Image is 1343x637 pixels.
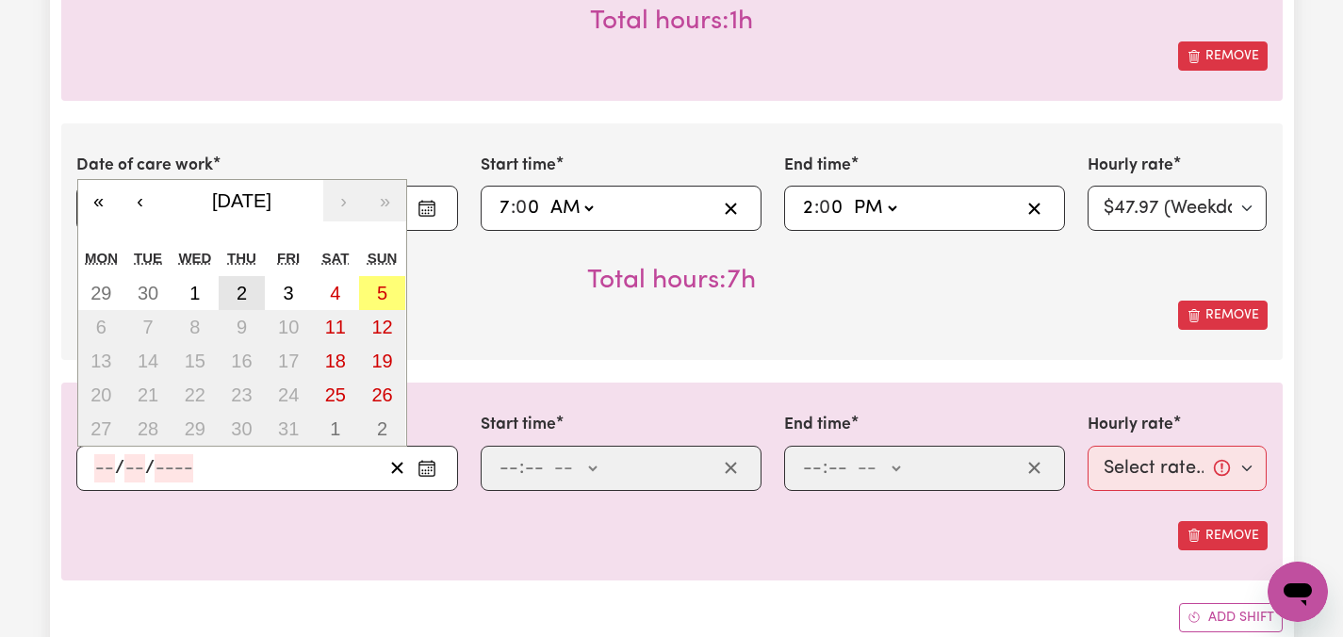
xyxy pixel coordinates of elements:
[321,250,349,266] abbr: Saturday
[1178,521,1268,550] button: Remove this shift
[827,454,848,482] input: --
[377,283,387,303] abbr: October 5, 2025
[134,250,162,266] abbr: Tuesday
[325,384,346,405] abbr: October 25, 2025
[278,384,299,405] abbr: October 24, 2025
[76,413,213,437] label: Date of care work
[172,378,219,412] button: October 22, 2025
[481,154,556,178] label: Start time
[185,418,205,439] abbr: October 29, 2025
[359,310,406,344] button: October 12, 2025
[78,310,125,344] button: October 6, 2025
[499,454,519,482] input: --
[519,458,524,479] span: :
[819,199,830,218] span: 0
[78,378,125,412] button: October 20, 2025
[124,344,172,378] button: October 14, 2025
[237,317,247,337] abbr: October 9, 2025
[265,276,312,310] button: October 3, 2025
[219,378,266,412] button: October 23, 2025
[359,276,406,310] button: October 5, 2025
[368,250,398,266] abbr: Sunday
[1088,154,1173,178] label: Hourly rate
[278,317,299,337] abbr: October 10, 2025
[90,283,111,303] abbr: September 29, 2025
[172,310,219,344] button: October 8, 2025
[587,268,756,294] span: Total hours worked: 7 hours
[784,413,851,437] label: End time
[412,194,442,222] button: Enter the date of care work
[377,418,387,439] abbr: November 2, 2025
[284,283,294,303] abbr: October 3, 2025
[78,344,125,378] button: October 13, 2025
[265,344,312,378] button: October 17, 2025
[138,351,158,371] abbr: October 14, 2025
[278,418,299,439] abbr: October 31, 2025
[371,351,392,371] abbr: October 19, 2025
[219,412,266,446] button: October 30, 2025
[94,454,115,482] input: --
[90,418,111,439] abbr: October 27, 2025
[231,384,252,405] abbr: October 23, 2025
[590,8,753,35] span: Total hours worked: 1 hour
[96,317,106,337] abbr: October 6, 2025
[219,310,266,344] button: October 9, 2025
[330,283,340,303] abbr: October 4, 2025
[142,317,153,337] abbr: October 7, 2025
[231,418,252,439] abbr: October 30, 2025
[231,351,252,371] abbr: October 16, 2025
[85,250,118,266] abbr: Monday
[1178,301,1268,330] button: Remove this shift
[227,250,256,266] abbr: Thursday
[265,310,312,344] button: October 10, 2025
[189,283,200,303] abbr: October 1, 2025
[124,310,172,344] button: October 7, 2025
[124,412,172,446] button: October 28, 2025
[78,180,120,221] button: «
[172,276,219,310] button: October 1, 2025
[90,384,111,405] abbr: October 20, 2025
[178,250,211,266] abbr: Wednesday
[1268,562,1328,622] iframe: Button to launch messaging window
[511,198,516,219] span: :
[323,180,365,221] button: ›
[524,454,545,482] input: --
[172,412,219,446] button: October 29, 2025
[359,378,406,412] button: October 26, 2025
[115,458,124,479] span: /
[124,378,172,412] button: October 21, 2025
[265,378,312,412] button: October 24, 2025
[219,344,266,378] button: October 16, 2025
[312,378,359,412] button: October 25, 2025
[312,344,359,378] button: October 18, 2025
[383,454,412,482] button: Clear date
[189,317,200,337] abbr: October 8, 2025
[1088,413,1173,437] label: Hourly rate
[312,310,359,344] button: October 11, 2025
[371,317,392,337] abbr: October 12, 2025
[784,154,851,178] label: End time
[219,276,266,310] button: October 2, 2025
[138,418,158,439] abbr: October 28, 2025
[823,458,827,479] span: :
[124,454,145,482] input: --
[330,418,340,439] abbr: November 1, 2025
[802,194,814,222] input: --
[359,412,406,446] button: November 2, 2025
[516,194,541,222] input: --
[371,384,392,405] abbr: October 26, 2025
[278,351,299,371] abbr: October 17, 2025
[277,250,300,266] abbr: Friday
[516,199,527,218] span: 0
[185,351,205,371] abbr: October 15, 2025
[325,317,346,337] abbr: October 11, 2025
[124,276,172,310] button: September 30, 2025
[365,180,406,221] button: »
[78,412,125,446] button: October 27, 2025
[90,351,111,371] abbr: October 13, 2025
[155,454,193,482] input: ----
[120,180,161,221] button: ‹
[76,154,213,178] label: Date of care work
[172,344,219,378] button: October 15, 2025
[212,190,271,211] span: [DATE]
